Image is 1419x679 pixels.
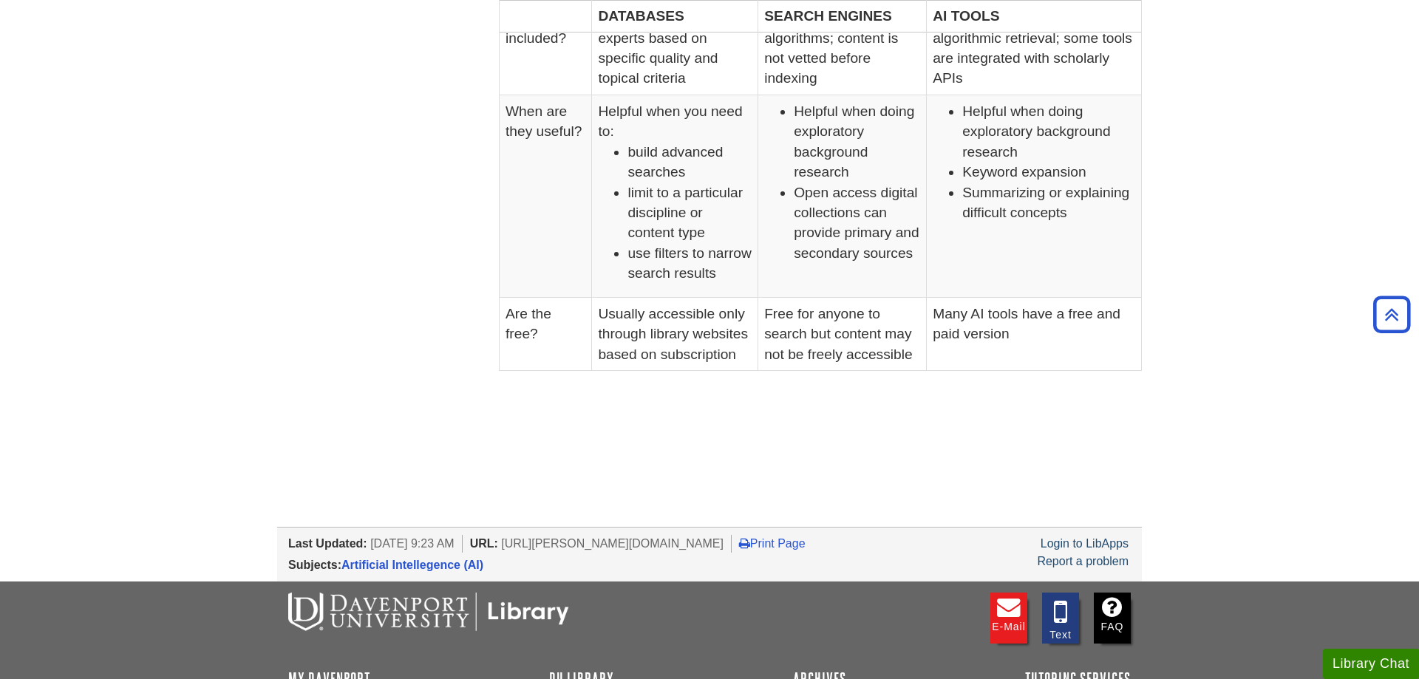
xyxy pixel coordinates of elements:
[470,537,498,550] span: URL:
[501,537,724,550] span: [URL][PERSON_NAME][DOMAIN_NAME]
[370,537,455,550] span: [DATE] 9:23 AM
[592,95,758,297] td: Helpful when you need to:
[739,537,750,549] i: Print Page
[962,162,1135,182] li: Keyword expansion
[627,243,752,284] li: use filters to narrow search results
[1042,593,1079,644] a: Text
[500,95,592,297] td: When are they useful?
[990,593,1027,644] a: E-mail
[794,182,920,264] li: Open access digital collections can provide primary and secondary sources
[627,142,752,182] li: build advanced searches
[927,297,1142,370] td: Many AI tools have a free and paid version
[794,101,920,182] li: Helpful when doing exploratory background research
[1037,555,1129,567] a: Report a problem
[962,101,1135,162] li: Helpful when doing exploratory background research
[962,182,1135,223] li: Summarizing or explaining difficult concepts
[1094,593,1131,644] a: FAQ
[627,182,752,243] li: limit to a particular discipline or content type
[1368,304,1415,324] a: Back to Top
[1323,649,1419,679] button: Library Chat
[592,297,758,370] td: Usually accessible only through library websites based on subscription
[288,593,569,631] img: DU Libraries
[288,537,367,550] span: Last Updated:
[500,297,592,370] td: Are the free?
[758,297,927,370] td: Free for anyone to search but content may not be freely accessible
[341,559,483,571] a: Artificial Intellegence (AI)
[288,559,341,571] span: Subjects:
[739,537,806,550] a: Print Page
[1041,537,1129,550] a: Login to LibApps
